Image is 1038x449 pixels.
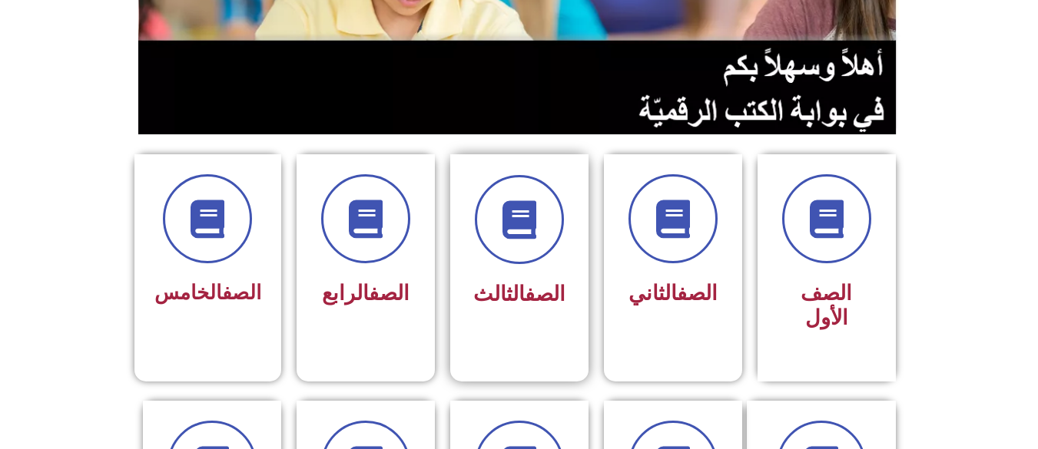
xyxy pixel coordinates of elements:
a: الصف [677,281,718,305]
span: الصف الأول [801,281,852,330]
a: الصف [525,282,565,306]
span: الرابع [322,281,410,305]
span: الثالث [473,282,565,306]
a: الصف [369,281,410,305]
a: الصف [222,281,261,304]
span: الثاني [628,281,718,305]
span: الخامس [154,281,261,304]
